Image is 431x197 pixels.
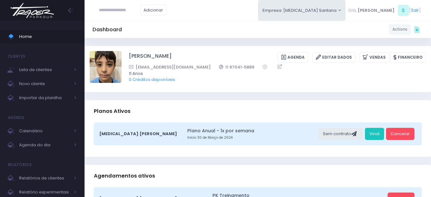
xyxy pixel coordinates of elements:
[348,7,357,14] span: Olá,
[99,131,177,137] span: [MEDICAL_DATA] [PERSON_NAME]
[386,128,414,140] a: Cancelar
[312,52,355,63] a: Editar Dados
[358,7,395,14] span: [PERSON_NAME]
[318,128,363,140] div: Sem contrato
[278,52,308,63] a: Agenda
[187,128,316,134] a: Plano Anual - 1x por semana
[19,127,70,135] span: Calendário
[398,5,409,16] span: S
[129,77,175,83] a: 0 Créditos disponíveis
[129,70,418,77] span: 11 Anos
[19,174,70,182] span: Relatórios de clientes
[219,64,255,70] a: 11 97041-5889
[19,188,70,196] span: Relatório experimentais
[93,26,122,33] h5: Dashboard
[94,167,155,185] h3: Agendamentos ativos
[390,52,426,63] a: Financeiro
[129,64,211,70] a: [EMAIL_ADDRESS][DOMAIN_NAME]
[140,5,167,15] a: Adicionar
[19,141,70,149] span: Agenda do dia
[365,128,384,140] a: Vindi
[411,7,419,14] a: Sair
[19,66,70,74] span: Lista de clientes
[360,52,389,63] a: Vendas
[19,80,70,88] span: Novo cliente
[187,135,316,140] small: Início 30 de Março de 2024
[19,94,70,102] span: Importar da planilha
[346,3,423,18] div: [ ]
[90,51,122,83] img: Arthur Castro
[8,111,24,124] h4: Agenda
[19,33,77,41] span: Home
[8,158,32,171] h4: Relatórios
[129,52,172,63] a: [PERSON_NAME]
[94,102,130,120] h3: Planos Ativos
[8,50,25,63] h4: Clientes
[389,24,411,35] a: Actions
